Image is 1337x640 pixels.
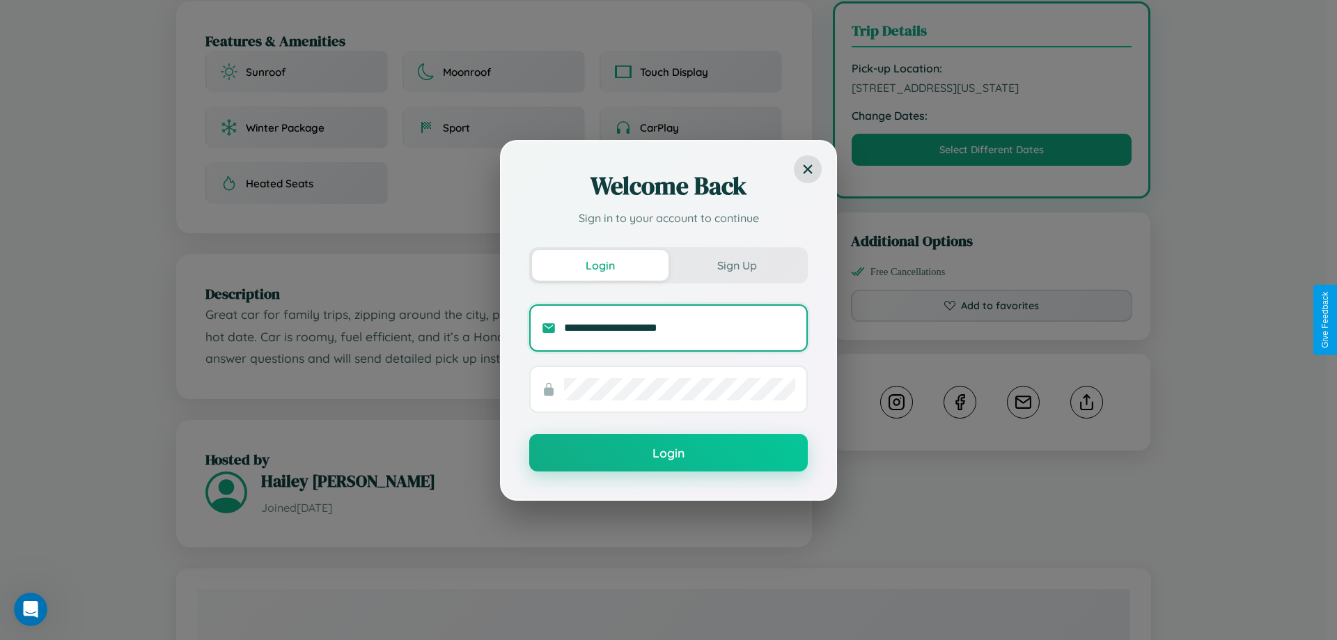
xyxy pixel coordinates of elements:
p: Sign in to your account to continue [529,210,808,226]
h2: Welcome Back [529,169,808,203]
button: Login [532,250,668,281]
iframe: Intercom live chat [14,593,47,626]
button: Login [529,434,808,471]
div: Give Feedback [1320,292,1330,348]
button: Sign Up [668,250,805,281]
